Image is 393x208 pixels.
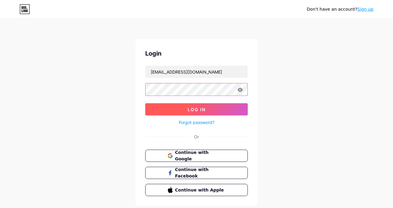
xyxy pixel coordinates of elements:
[357,7,373,12] a: Sign up
[175,166,225,179] span: Continue with Facebook
[145,49,248,58] div: Login
[188,107,206,112] span: Log In
[145,167,248,179] button: Continue with Facebook
[175,187,225,193] span: Continue with Apple
[146,66,247,78] input: Username
[175,149,225,162] span: Continue with Google
[145,184,248,196] button: Continue with Apple
[307,6,373,13] div: Don't have an account?
[194,133,199,140] div: Or
[145,150,248,162] button: Continue with Google
[179,119,215,126] a: Forgot password?
[145,103,248,115] button: Log In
